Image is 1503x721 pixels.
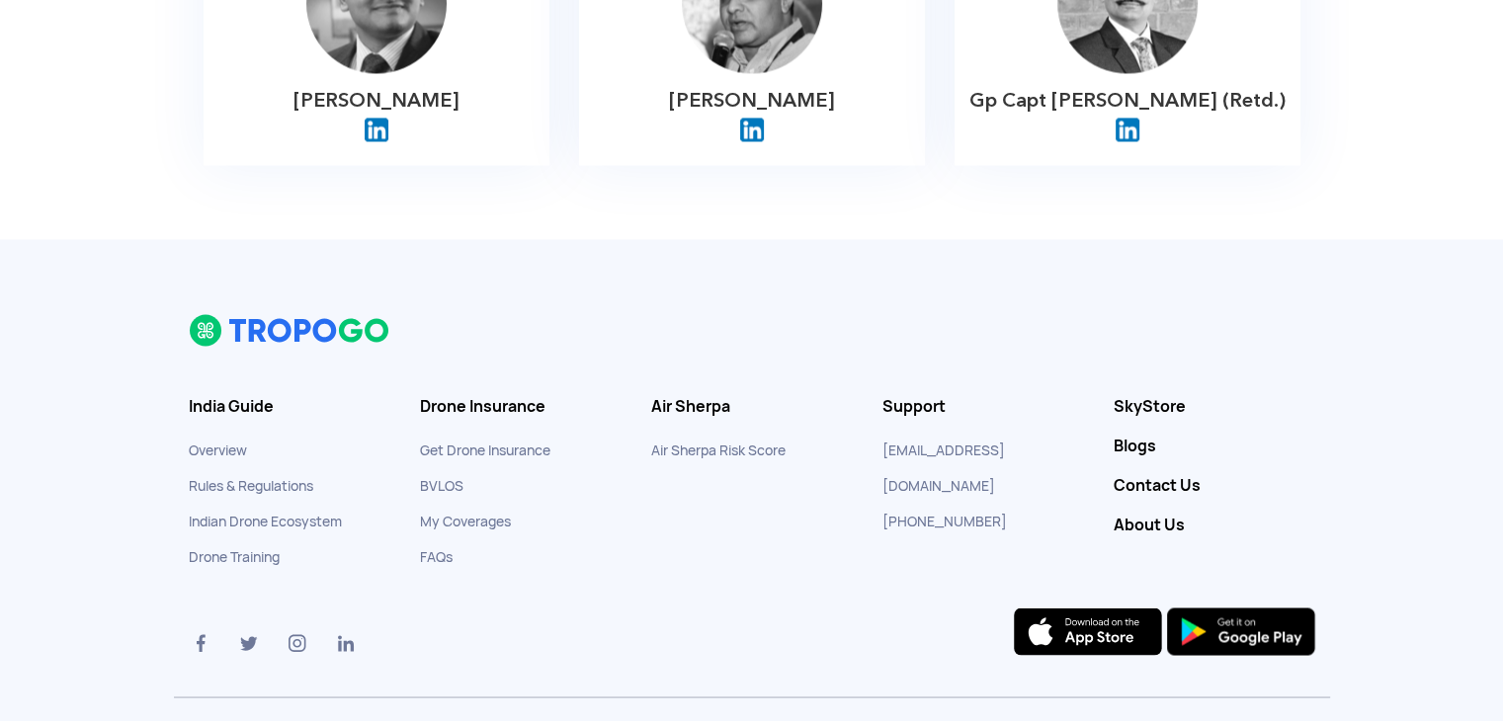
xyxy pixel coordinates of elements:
img: ic_instagram.svg [286,631,309,655]
a: About Us [1114,515,1315,534]
a: My Coverages [420,512,511,529]
p: Gp Capt [PERSON_NAME] (Retd.) [968,88,1287,113]
img: ic_linkedin.png [365,118,388,141]
img: ic_twitter.svg [237,631,261,655]
a: Rules & Regulations [189,476,313,494]
img: ic_linkedin.png [1116,118,1139,141]
img: logo [189,313,391,347]
a: [EMAIL_ADDRESS][DOMAIN_NAME] [882,441,1005,494]
a: Get Drone Insurance [420,441,550,458]
a: [PHONE_NUMBER] [882,512,1007,529]
h3: India Guide [189,396,390,416]
a: Contact Us [1114,475,1315,495]
img: ic_facebook.svg [189,631,212,655]
h3: Air Sherpa [651,396,853,416]
a: BVLOS [420,476,463,494]
a: Indian Drone Ecosystem [189,512,342,529]
img: ic_linkedin.svg [334,631,358,655]
h3: Drone Insurance [420,396,622,416]
a: Blogs [1114,436,1315,455]
a: SkyStore [1114,396,1315,416]
h3: Support [882,396,1084,416]
a: Drone Training [189,547,280,565]
a: Overview [189,441,247,458]
img: ios_new.svg [1014,607,1162,655]
p: [PERSON_NAME] [217,88,536,113]
a: Air Sherpa Risk Score [651,441,786,458]
p: [PERSON_NAME] [593,88,911,113]
img: ic_linkedin.png [740,118,764,141]
a: FAQs [420,547,453,565]
img: img_playstore.png [1167,607,1315,655]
